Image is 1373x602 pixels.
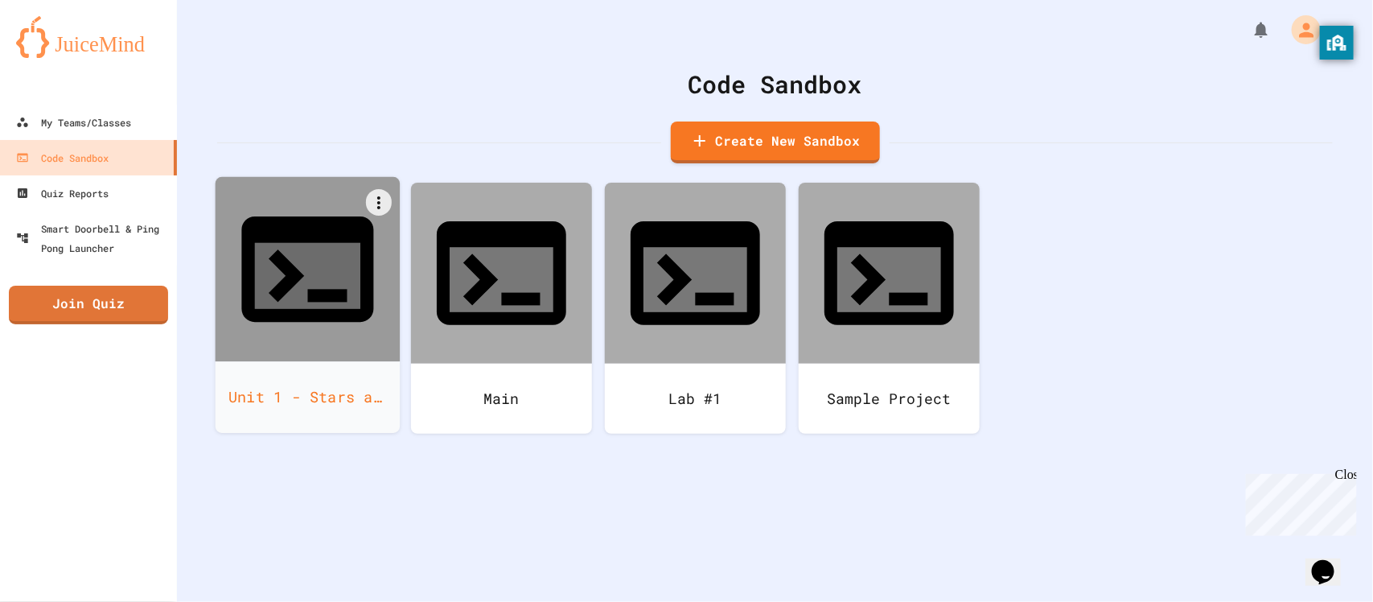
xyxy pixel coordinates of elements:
[1222,16,1275,43] div: My Notifications
[1239,468,1357,536] iframe: chat widget
[799,364,980,434] div: Sample Project
[16,148,109,167] div: Code Sandbox
[605,364,786,434] div: Lab #1
[1305,538,1357,586] iframe: chat widget
[1320,26,1354,60] button: privacy banner
[216,361,401,433] div: Unit 1 - Stars and Stripes
[411,364,592,434] div: Main
[411,183,592,434] a: Main
[216,177,401,433] a: Unit 1 - Stars and Stripes
[799,183,980,434] a: Sample Project
[605,183,786,434] a: Lab #1
[16,113,131,132] div: My Teams/Classes
[6,6,111,102] div: Chat with us now!Close
[16,183,109,203] div: Quiz Reports
[217,66,1333,102] div: Code Sandbox
[16,16,161,58] img: logo-orange.svg
[9,286,168,324] a: Join Quiz
[16,219,171,258] div: Smart Doorbell & Ping Pong Launcher
[671,122,880,163] a: Create New Sandbox
[1275,11,1325,48] div: My Account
